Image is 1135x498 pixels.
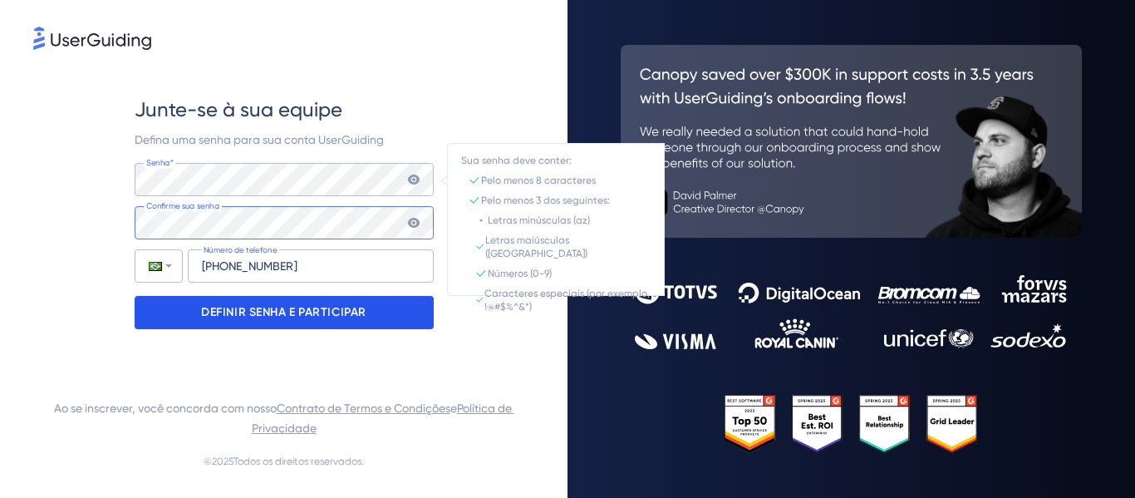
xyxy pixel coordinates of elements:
font: Pelo menos 8 caracteres [481,175,596,186]
font: Pelo menos 3 dos seguintes: [481,195,610,206]
font: Todos os direitos reservados. [233,456,364,467]
font: Contrato de Termos e Condições [277,402,450,415]
font: Letras maiúsculas ([GEOGRAPHIC_DATA]) [485,234,587,259]
font: e [450,402,457,415]
font: DEFINIR SENHA E PARTICIPAR [201,305,366,319]
font: Letras minúsculas (az) [488,214,590,226]
input: Número de telefone [188,249,434,283]
font: Caracteres especiais (por exemplo, !@#$%^&*) [484,288,650,313]
font: Sua senha deve conter: [461,155,572,166]
font: Defina uma senha para sua conta UserGuiding [135,133,384,146]
div: Brasil: + 55 [135,250,182,282]
font: Números (0-9) [488,268,552,279]
font: Ao se inscrever, você concorda com nosso [54,402,277,415]
img: 9302ce2ac39453076f5bc0f2f2ca889b.svg [635,275,1069,349]
img: 8faab4ba6bc7696a72372aa768b0286c.svg [33,27,151,50]
font: © [204,456,212,467]
font: 2025 [212,456,233,467]
keeper-lock: Open Keeper Popup [400,213,420,233]
font: Junte-se à sua equipe [135,98,342,121]
img: 26c0aa7c25a843aed4baddd2b5e0fa68.svg [621,45,1082,238]
img: 25303e33045975176eb484905ab012ff.svg [725,395,978,453]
